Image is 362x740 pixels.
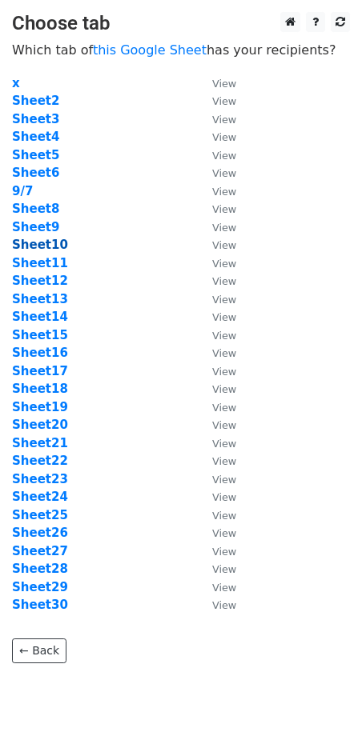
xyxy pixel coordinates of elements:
a: View [196,454,236,468]
small: View [212,438,236,450]
a: View [196,328,236,342]
a: Sheet9 [12,220,59,234]
small: View [212,294,236,306]
a: Sheet26 [12,526,68,540]
a: View [196,580,236,594]
small: View [212,167,236,179]
a: Sheet13 [12,292,68,306]
small: View [212,563,236,575]
a: Sheet10 [12,238,68,252]
a: View [196,112,236,126]
a: this Google Sheet [93,42,207,58]
a: View [196,598,236,612]
a: View [196,562,236,576]
a: View [196,490,236,504]
strong: Sheet17 [12,364,68,378]
a: View [196,418,236,432]
small: View [212,491,236,503]
a: Sheet3 [12,112,59,126]
a: View [196,166,236,180]
small: View [212,131,236,143]
a: View [196,310,236,324]
small: View [212,366,236,378]
a: View [196,202,236,216]
a: View [196,508,236,522]
a: View [196,436,236,450]
strong: Sheet12 [12,274,68,288]
a: View [196,238,236,252]
small: View [212,474,236,486]
small: View [212,186,236,198]
small: View [212,582,236,594]
a: Sheet14 [12,310,68,324]
a: Sheet4 [12,130,59,144]
small: View [212,383,236,395]
a: Sheet8 [12,202,59,216]
a: Sheet6 [12,166,59,180]
a: View [196,76,236,90]
a: Sheet19 [12,400,68,414]
a: View [196,382,236,396]
a: Sheet28 [12,562,68,576]
small: View [212,203,236,215]
small: View [212,95,236,107]
small: View [212,455,236,467]
strong: Sheet30 [12,598,68,612]
small: View [212,546,236,558]
small: View [212,78,236,90]
small: View [212,275,236,287]
iframe: Chat Widget [282,663,362,740]
a: Sheet29 [12,580,68,594]
a: Sheet24 [12,490,68,504]
a: Sheet21 [12,436,68,450]
small: View [212,419,236,431]
a: Sheet27 [12,544,68,558]
strong: Sheet16 [12,346,68,360]
a: View [196,472,236,486]
small: View [212,599,236,611]
small: View [212,114,236,126]
a: Sheet11 [12,256,68,270]
a: View [196,148,236,162]
strong: Sheet18 [12,382,68,396]
a: View [196,184,236,198]
a: View [196,274,236,288]
a: View [196,346,236,360]
a: 9/7 [12,184,33,198]
small: View [212,330,236,342]
small: View [212,347,236,359]
a: View [196,292,236,306]
a: Sheet23 [12,472,68,486]
a: View [196,526,236,540]
a: Sheet20 [12,418,68,432]
a: Sheet5 [12,148,59,162]
strong: Sheet15 [12,328,68,342]
a: ← Back [12,638,66,663]
small: View [212,222,236,234]
a: Sheet25 [12,508,68,522]
small: View [212,239,236,251]
a: Sheet22 [12,454,68,468]
small: View [212,258,236,270]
